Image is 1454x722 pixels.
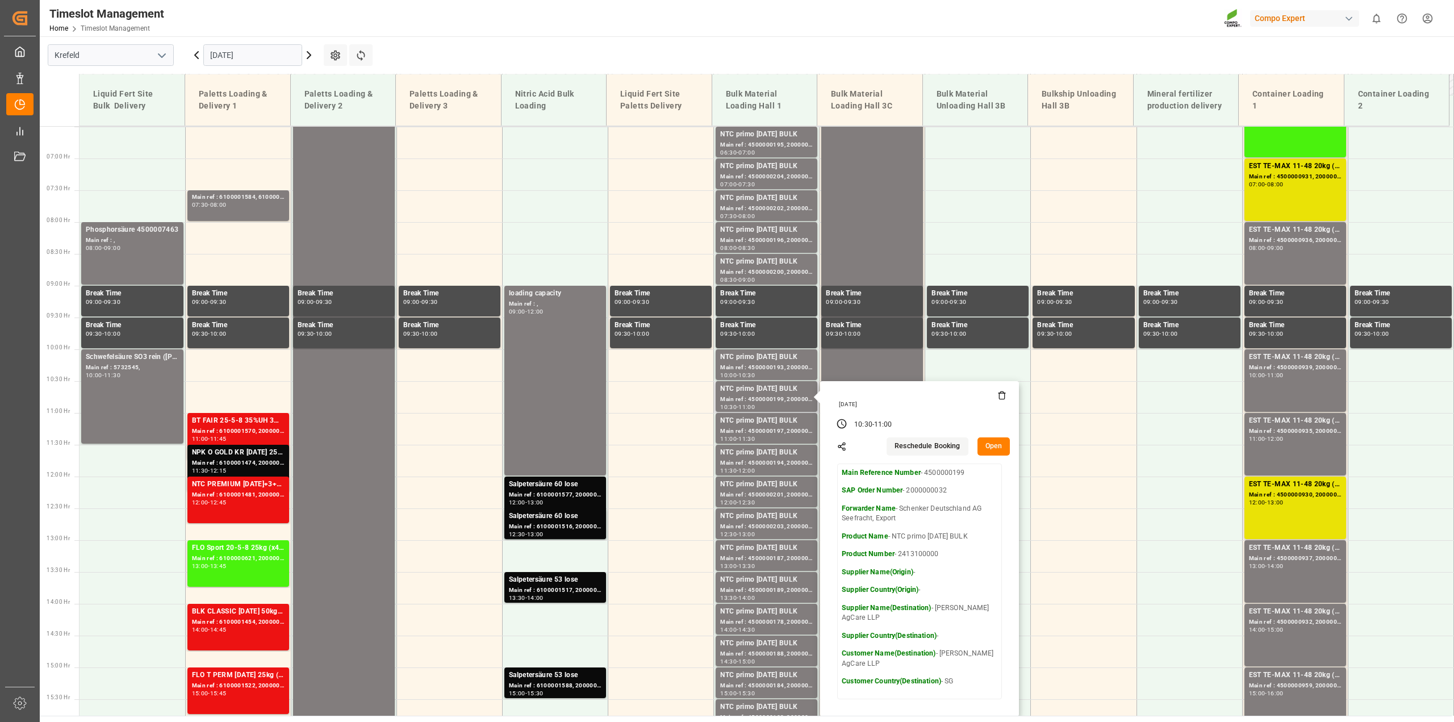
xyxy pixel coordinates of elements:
[826,320,918,331] div: Break Time
[720,404,737,410] div: 10:30
[298,288,390,299] div: Break Time
[842,299,844,304] div: -
[842,677,997,687] p: - SG
[738,214,755,219] div: 08:00
[826,84,913,116] div: Bulk Material Loading Hall 3C
[720,490,813,500] div: Main ref : 4500000201, 2000000032
[1355,299,1371,304] div: 09:00
[192,202,208,207] div: 07:30
[509,479,601,490] div: Salpetersäure 60 lose
[86,352,179,363] div: Schwefelsäure SO3 rein ([PERSON_NAME]);Schwefelsäure SO3 rein (HG-Standard)
[720,542,813,554] div: NTC primo [DATE] BULK
[1267,500,1284,505] div: 13:00
[720,288,813,299] div: Break Time
[192,490,285,500] div: Main ref : 6100001481, 2000001291;
[104,299,120,304] div: 09:30
[192,193,285,202] div: Main ref : 6100001584, 6100001584
[720,415,813,427] div: NTC primo [DATE] BULK
[47,185,70,191] span: 07:30 Hr
[631,331,633,336] div: -
[1355,320,1447,331] div: Break Time
[931,320,1024,331] div: Break Time
[192,479,285,490] div: NTC PREMIUM [DATE]+3+TE 600kg BB;FLO T PERM [DATE] 25kg (x40) INT;
[102,373,104,378] div: -
[977,437,1010,456] button: Open
[842,468,997,478] p: - 4500000199
[720,299,737,304] div: 09:00
[192,468,208,473] div: 11:30
[1265,373,1267,378] div: -
[298,320,390,331] div: Break Time
[1249,288,1342,299] div: Break Time
[194,84,281,116] div: Paletts Loading & Delivery 1
[86,236,179,245] div: Main ref : ,
[47,376,70,382] span: 10:30 Hr
[1249,436,1265,441] div: 11:00
[298,299,314,304] div: 09:00
[192,500,208,505] div: 12:00
[720,373,737,378] div: 10:00
[842,631,997,641] p: -
[1249,427,1342,436] div: Main ref : 4500000935, 2000000976
[208,500,210,505] div: -
[737,532,738,537] div: -
[720,256,813,268] div: NTC primo [DATE] BULK
[948,299,950,304] div: -
[1389,6,1415,31] button: Help Center
[1054,299,1055,304] div: -
[1249,182,1265,187] div: 07:00
[509,532,525,537] div: 12:30
[153,47,170,64] button: open menu
[1355,331,1371,336] div: 09:30
[86,299,102,304] div: 09:00
[208,299,210,304] div: -
[1373,299,1389,304] div: 09:30
[842,504,997,524] p: - Schenker Deutschland AG Seefracht, Export
[844,299,860,304] div: 09:30
[1143,299,1160,304] div: 09:00
[1249,490,1342,500] div: Main ref : 4500000930, 2000000976
[1265,182,1267,187] div: -
[86,224,179,236] div: Phosphorsäure 4500007463
[47,535,70,541] span: 13:00 Hr
[192,299,208,304] div: 09:00
[633,331,649,336] div: 10:00
[842,649,935,657] strong: Customer Name(Destination)
[737,214,738,219] div: -
[1056,331,1072,336] div: 10:00
[1265,564,1267,569] div: -
[1267,182,1284,187] div: 08:00
[874,420,892,430] div: 11:00
[720,500,737,505] div: 12:00
[1249,299,1265,304] div: 09:00
[420,331,421,336] div: -
[192,288,285,299] div: Break Time
[842,549,997,560] p: - 2413100000
[421,299,438,304] div: 09:30
[1159,299,1161,304] div: -
[192,447,285,458] div: NPK O GOLD KR [DATE] 25kg (x60) IT
[86,331,102,336] div: 09:30
[1249,564,1265,569] div: 13:00
[509,288,601,299] div: loading capacity
[1265,331,1267,336] div: -
[931,299,948,304] div: 09:00
[738,182,755,187] div: 07:30
[1249,331,1265,336] div: 09:30
[102,299,104,304] div: -
[1249,320,1342,331] div: Break Time
[720,427,813,436] div: Main ref : 4500000197, 2000000032
[210,436,227,441] div: 11:45
[1143,288,1236,299] div: Break Time
[47,153,70,160] span: 07:00 Hr
[720,172,813,182] div: Main ref : 4500000204, 2000000032
[631,299,633,304] div: -
[738,331,755,336] div: 10:00
[842,632,937,640] strong: Supplier Country(Destination)
[104,373,120,378] div: 11:30
[1249,500,1265,505] div: 12:00
[844,331,860,336] div: 10:00
[1265,245,1267,251] div: -
[738,532,755,537] div: 13:00
[826,331,842,336] div: 09:30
